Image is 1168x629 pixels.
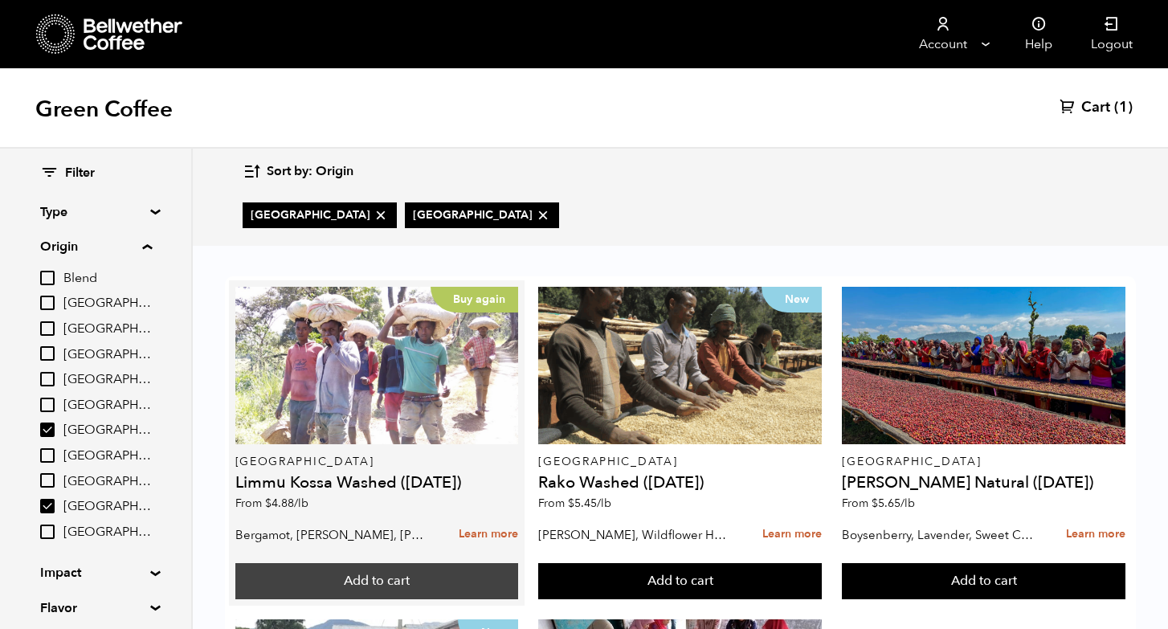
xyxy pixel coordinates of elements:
input: [GEOGRAPHIC_DATA] [40,448,55,463]
p: New [762,287,822,312]
span: [GEOGRAPHIC_DATA] [413,207,551,223]
summary: Flavor [40,598,151,618]
input: [GEOGRAPHIC_DATA] [40,346,55,361]
span: /lb [294,496,308,511]
a: Learn more [762,517,822,552]
button: Sort by: Origin [243,153,353,190]
span: Blend [63,270,152,288]
p: Boysenberry, Lavender, Sweet Cream [842,523,1035,547]
span: [GEOGRAPHIC_DATA] [63,346,152,364]
a: New [538,287,822,444]
span: From [538,496,611,511]
a: Cart (1) [1060,98,1133,117]
span: [GEOGRAPHIC_DATA] [63,397,152,415]
input: [GEOGRAPHIC_DATA] [40,321,55,336]
span: Cart [1081,98,1110,117]
input: [GEOGRAPHIC_DATA] [40,296,55,310]
span: [GEOGRAPHIC_DATA] [63,371,152,389]
span: [GEOGRAPHIC_DATA] [63,321,152,338]
span: /lb [901,496,915,511]
a: Learn more [459,517,518,552]
button: Add to cart [235,563,519,600]
summary: Impact [40,563,151,582]
h1: Green Coffee [35,95,173,124]
span: [GEOGRAPHIC_DATA] [251,207,389,223]
h4: [PERSON_NAME] Natural ([DATE]) [842,475,1125,491]
bdi: 5.65 [872,496,915,511]
summary: Origin [40,237,152,256]
input: [GEOGRAPHIC_DATA] [40,398,55,412]
span: Sort by: Origin [267,163,353,181]
a: Learn more [1066,517,1125,552]
span: [GEOGRAPHIC_DATA] [63,422,152,439]
span: [GEOGRAPHIC_DATA] [63,473,152,491]
span: (1) [1114,98,1133,117]
span: [GEOGRAPHIC_DATA] [63,498,152,516]
summary: Type [40,202,151,222]
span: Filter [65,165,95,182]
span: From [235,496,308,511]
span: [GEOGRAPHIC_DATA] [63,295,152,312]
span: /lb [597,496,611,511]
input: [GEOGRAPHIC_DATA] [40,499,55,513]
p: [GEOGRAPHIC_DATA] [842,456,1125,468]
p: [GEOGRAPHIC_DATA] [235,456,519,468]
input: Blend [40,271,55,285]
span: [GEOGRAPHIC_DATA] [63,524,152,541]
input: [GEOGRAPHIC_DATA] [40,372,55,386]
input: [GEOGRAPHIC_DATA] [40,473,55,488]
bdi: 4.88 [265,496,308,511]
input: [GEOGRAPHIC_DATA] [40,525,55,539]
p: Bergamot, [PERSON_NAME], [PERSON_NAME] [235,523,428,547]
span: $ [265,496,272,511]
p: Buy again [431,287,518,312]
p: [GEOGRAPHIC_DATA] [538,456,822,468]
span: $ [872,496,878,511]
bdi: 5.45 [568,496,611,511]
p: [PERSON_NAME], Wildflower Honey, Black Tea [538,523,731,547]
span: [GEOGRAPHIC_DATA] [63,447,152,465]
button: Add to cart [842,563,1125,600]
h4: Rako Washed ([DATE]) [538,475,822,491]
span: From [842,496,915,511]
h4: Limmu Kossa Washed ([DATE]) [235,475,519,491]
button: Add to cart [538,563,822,600]
input: [GEOGRAPHIC_DATA] [40,423,55,437]
span: $ [568,496,574,511]
a: Buy again [235,287,519,444]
